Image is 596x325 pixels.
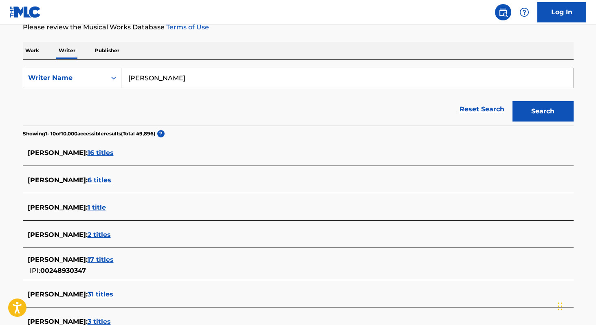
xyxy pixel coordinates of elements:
span: 00248930347 [40,267,86,274]
span: [PERSON_NAME] : [28,176,88,184]
span: [PERSON_NAME] : [28,290,88,298]
img: help [519,7,529,17]
iframe: Chat Widget [555,286,596,325]
img: MLC Logo [10,6,41,18]
span: 17 titles [88,256,114,263]
span: [PERSON_NAME] : [28,256,88,263]
img: search [498,7,508,17]
button: Search [512,101,574,122]
p: Publisher [92,42,122,59]
span: ? [157,130,165,137]
span: 2 titles [88,231,111,239]
div: Writer Name [28,73,101,83]
a: Terms of Use [165,23,209,31]
span: 31 titles [88,290,113,298]
p: Work [23,42,42,59]
div: Help [516,4,532,20]
span: [PERSON_NAME] : [28,231,88,239]
span: 6 titles [88,176,111,184]
span: [PERSON_NAME] : [28,149,88,157]
a: Reset Search [455,100,508,118]
span: [PERSON_NAME] : [28,203,88,211]
p: Please review the Musical Works Database [23,22,574,32]
a: Public Search [495,4,511,20]
form: Search Form [23,68,574,126]
span: 1 title [88,203,106,211]
p: Writer [56,42,78,59]
span: IPI: [30,267,40,274]
span: 16 titles [88,149,114,157]
p: Showing 1 - 10 of 10,000 accessible results (Total 49,896 ) [23,130,155,137]
a: Log In [537,2,586,22]
div: Drag [558,294,563,318]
